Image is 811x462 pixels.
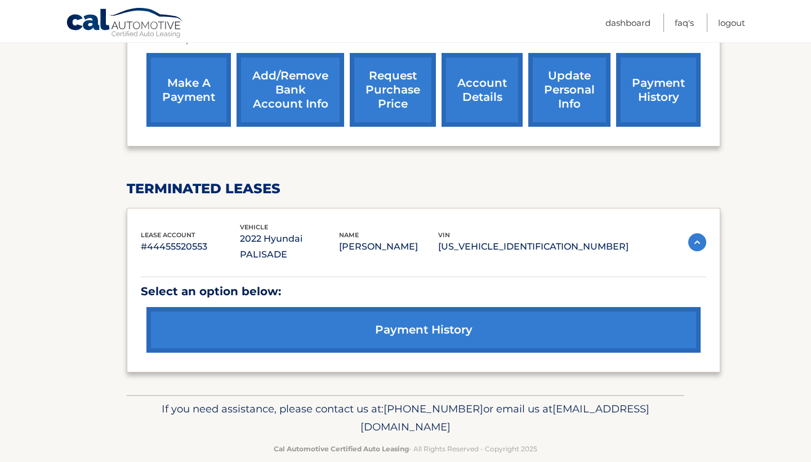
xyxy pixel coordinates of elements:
a: Cal Automotive [66,7,184,40]
a: request purchase price [350,53,436,127]
span: name [339,231,359,239]
p: If you need assistance, please contact us at: or email us at [134,400,677,436]
span: vin [438,231,450,239]
span: [PHONE_NUMBER] [384,402,483,415]
a: FAQ's [675,14,694,32]
img: accordion-active.svg [688,233,706,251]
p: [PERSON_NAME] [339,239,438,255]
span: [EMAIL_ADDRESS][DOMAIN_NAME] [360,402,649,433]
a: payment history [146,307,701,353]
p: - All Rights Reserved - Copyright 2025 [134,443,677,455]
strong: Cal Automotive Certified Auto Leasing [274,445,409,453]
span: lease account [141,231,195,239]
a: Add/Remove bank account info [237,53,344,127]
p: [US_VEHICLE_IDENTIFICATION_NUMBER] [438,239,629,255]
a: make a payment [146,53,231,127]
p: #44455520553 [141,239,240,255]
span: vehicle [240,223,268,231]
p: Select an option below: [141,282,706,301]
a: Logout [718,14,745,32]
a: Dashboard [605,14,650,32]
a: payment history [616,53,701,127]
a: update personal info [528,53,611,127]
a: account details [442,53,523,127]
h2: terminated leases [127,180,720,197]
p: 2022 Hyundai PALISADE [240,231,339,263]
